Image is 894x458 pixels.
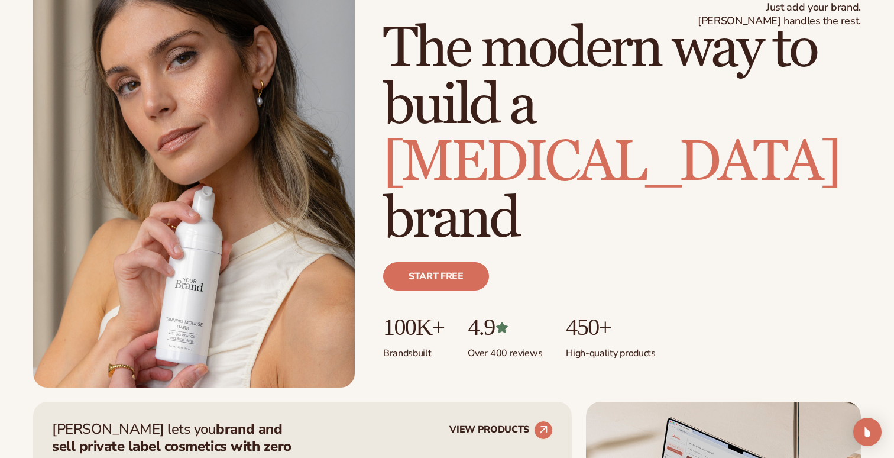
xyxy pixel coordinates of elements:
p: Over 400 reviews [468,340,542,360]
p: 450+ [566,314,655,340]
p: 100K+ [383,314,444,340]
a: VIEW PRODUCTS [449,421,553,440]
div: Open Intercom Messenger [853,418,882,446]
p: Brands built [383,340,444,360]
span: [MEDICAL_DATA] [383,128,839,197]
p: High-quality products [566,340,655,360]
a: Start free [383,262,489,291]
p: 4.9 [468,314,542,340]
span: Just add your brand. [PERSON_NAME] handles the rest. [698,1,861,28]
h1: The modern way to build a brand [383,21,861,248]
